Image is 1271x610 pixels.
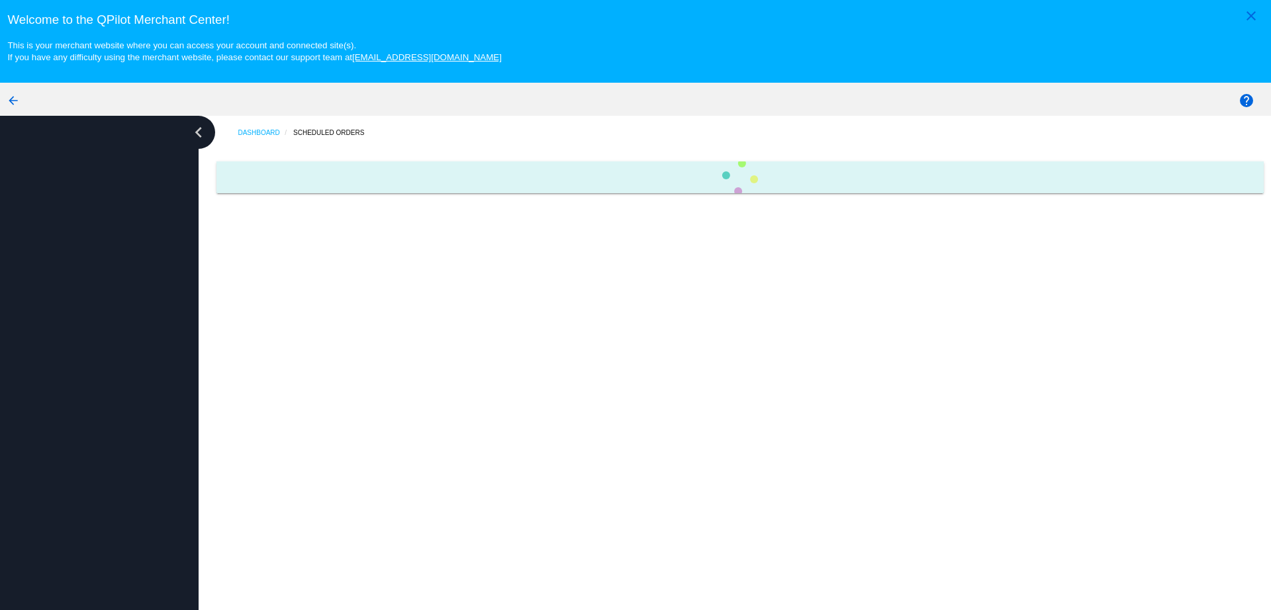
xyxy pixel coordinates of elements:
[293,122,376,143] a: Scheduled Orders
[5,93,21,109] mat-icon: arrow_back
[7,13,1263,27] h3: Welcome to the QPilot Merchant Center!
[1239,93,1254,109] mat-icon: help
[1243,8,1259,24] mat-icon: close
[7,40,501,62] small: This is your merchant website where you can access your account and connected site(s). If you hav...
[238,122,293,143] a: Dashboard
[352,52,502,62] a: [EMAIL_ADDRESS][DOMAIN_NAME]
[188,122,209,143] i: chevron_left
